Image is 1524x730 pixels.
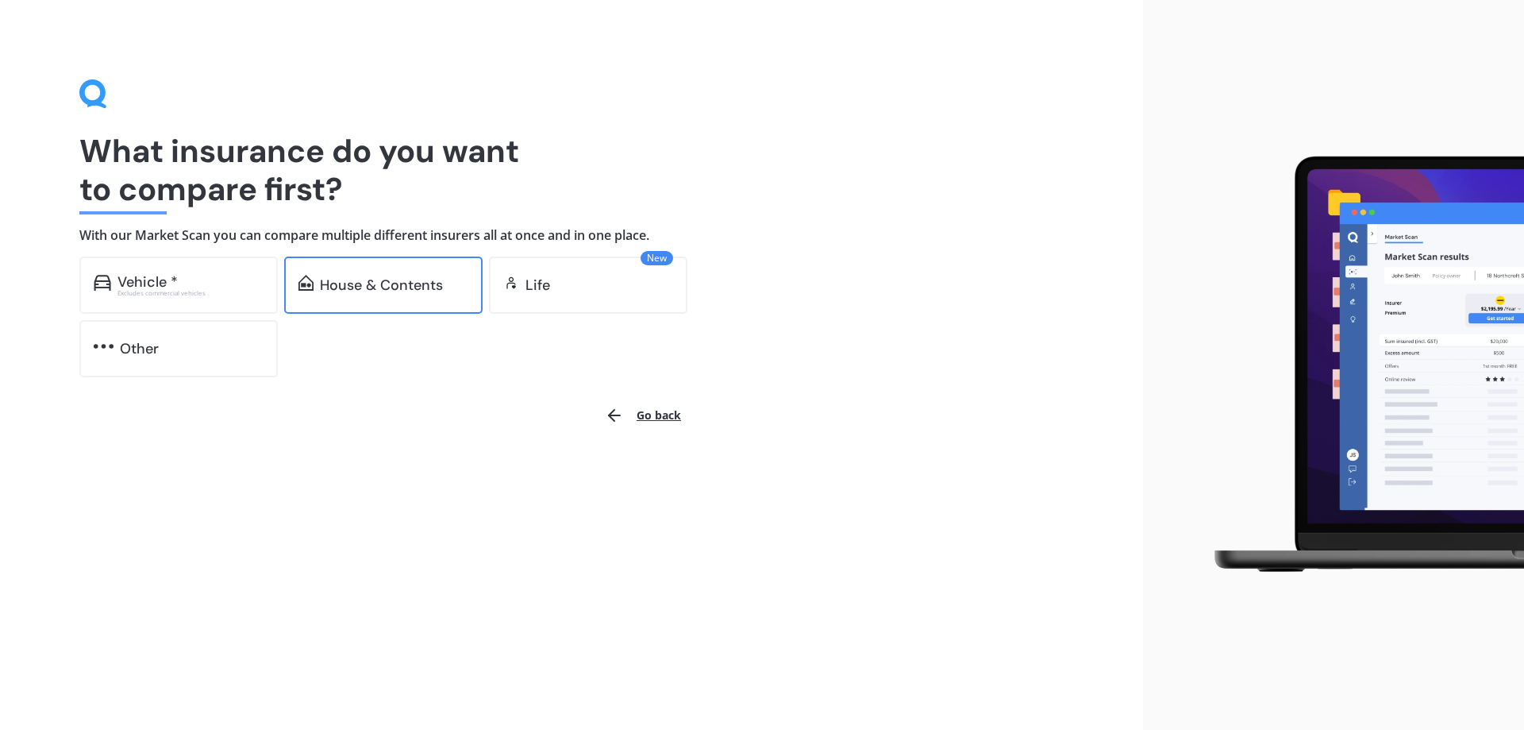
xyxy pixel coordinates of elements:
h1: What insurance do you want to compare first? [79,132,1064,208]
button: Go back [595,396,691,435]
img: car.f15378c7a67c060ca3f3.svg [94,275,111,291]
img: other.81dba5aafe580aa69f38.svg [94,338,114,354]
div: Excludes commercial vehicles [117,290,264,296]
div: Vehicle * [117,274,178,290]
img: home-and-contents.b802091223b8502ef2dd.svg [298,275,314,291]
div: Life [525,277,550,293]
div: Other [120,341,159,357]
div: House & Contents [320,277,443,293]
img: life.f720d6a2d7cdcd3ad642.svg [503,275,519,291]
h4: With our Market Scan you can compare multiple different insurers all at once and in one place. [79,227,1064,244]
span: New [641,251,673,265]
img: laptop.webp [1191,147,1524,584]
